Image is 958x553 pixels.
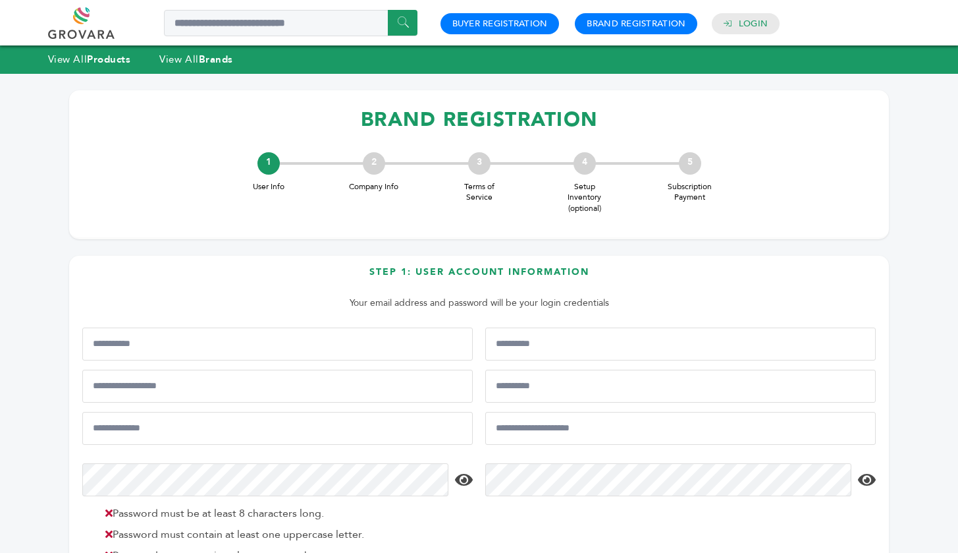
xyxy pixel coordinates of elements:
[573,152,596,175] div: 4
[468,152,491,175] div: 3
[452,18,548,30] a: Buyer Registration
[82,266,876,289] h3: Step 1: User Account Information
[485,328,876,361] input: Last Name*
[257,152,280,175] div: 1
[82,100,876,139] h1: BRAND REGISTRATION
[99,527,469,542] li: Password must contain at least one uppercase letter.
[159,53,233,66] a: View AllBrands
[242,181,295,192] span: User Info
[739,18,768,30] a: Login
[164,10,417,36] input: Search a product or brand...
[87,53,130,66] strong: Products
[587,18,685,30] a: Brand Registration
[453,181,506,204] span: Terms of Service
[485,463,851,496] input: Confirm Password*
[485,412,876,445] input: Confirm Email Address*
[558,181,611,214] span: Setup Inventory (optional)
[363,152,385,175] div: 2
[348,181,400,192] span: Company Info
[82,463,448,496] input: Password*
[48,53,131,66] a: View AllProducts
[199,53,233,66] strong: Brands
[664,181,716,204] span: Subscription Payment
[82,328,473,361] input: First Name*
[485,370,876,403] input: Job Title*
[99,506,469,521] li: Password must be at least 8 characters long.
[82,370,473,403] input: Mobile Phone Number
[89,295,869,311] p: Your email address and password will be your login credentials
[679,152,701,175] div: 5
[82,412,473,445] input: Email Address*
